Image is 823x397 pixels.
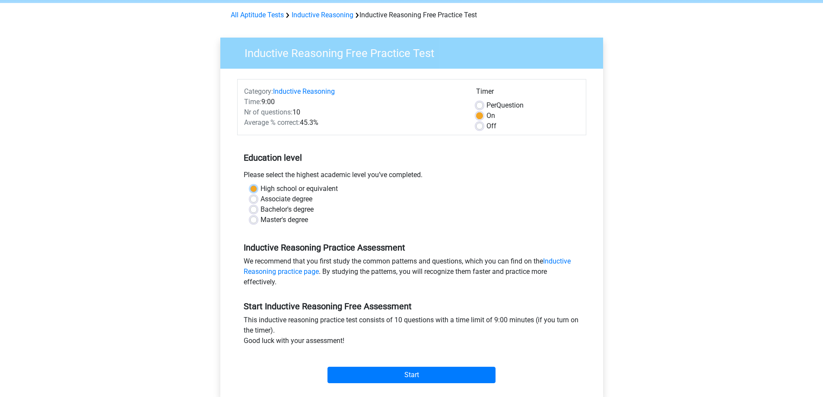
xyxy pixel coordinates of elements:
span: Nr of questions: [244,108,292,116]
label: Question [486,100,524,111]
h5: Start Inductive Reasoning Free Assessment [244,301,580,311]
div: 10 [238,107,470,118]
div: 9:00 [238,97,470,107]
span: Per [486,101,496,109]
label: Associate degree [261,194,312,204]
a: Inductive Reasoning [273,87,335,95]
div: We recommend that you first study the common patterns and questions, which you can find on the . ... [237,256,586,291]
label: Off [486,121,496,131]
span: Category: [244,87,273,95]
span: Time: [244,98,261,106]
label: Master's degree [261,215,308,225]
h5: Education level [244,149,580,166]
div: Inductive Reasoning Free Practice Test [227,10,596,20]
label: On [486,111,495,121]
div: Please select the highest academic level you’ve completed. [237,170,586,184]
span: Average % correct: [244,118,300,127]
h3: Inductive Reasoning Free Practice Test [234,43,597,60]
label: Bachelor's degree [261,204,314,215]
a: All Aptitude Tests [231,11,284,19]
label: High school or equivalent [261,184,338,194]
div: Timer [476,86,579,100]
input: Start [327,367,496,383]
div: This inductive reasoning practice test consists of 10 questions with a time limit of 9:00 minutes... [237,315,586,349]
div: 45.3% [238,118,470,128]
a: Inductive Reasoning [292,11,353,19]
h5: Inductive Reasoning Practice Assessment [244,242,580,253]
